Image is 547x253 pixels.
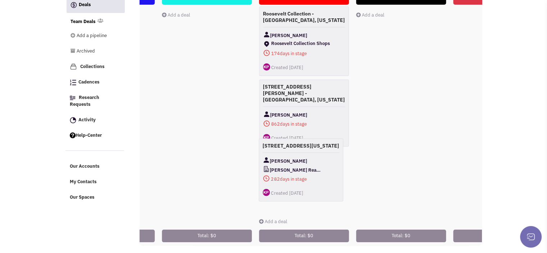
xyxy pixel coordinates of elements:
span: Our Accounts [70,163,100,170]
span: days in stage [263,49,345,58]
span: 862 [271,121,280,127]
span: [PERSON_NAME] [270,31,307,40]
img: Activity.png [70,117,76,123]
a: Add a deal [356,12,384,18]
img: Cadences_logo.png [70,80,76,85]
span: Activity [78,117,96,123]
a: Our Accounts [66,160,124,173]
span: Our Spaces [70,194,95,200]
span: Research Requests [70,95,99,108]
span: [PERSON_NAME] [270,157,307,166]
a: Add a deal [259,218,287,225]
span: [PERSON_NAME] Real Estate [270,166,321,175]
img: icon-daysinstage-red.png [263,49,270,57]
div: Total: $ [356,230,446,242]
h4: [STREET_ADDRESS][PERSON_NAME] - [GEOGRAPHIC_DATA], [US_STATE] [263,83,345,103]
span: My Contacts [70,179,97,185]
h4: [STREET_ADDRESS][US_STATE] [263,143,339,149]
div: Total: $ [162,230,252,242]
a: Collections [66,60,124,74]
span: Created [DATE] [271,190,303,196]
img: icon-deals.svg [70,1,77,9]
img: Contact Image [263,157,270,164]
img: ShoppingCenter [263,40,270,48]
span: Created [DATE] [271,64,303,71]
img: Contact Image [263,110,270,118]
span: 282 [271,176,279,182]
a: Activity [66,113,124,127]
a: Research Requests [66,91,124,112]
a: Add a deal [162,12,190,18]
div: Total: $ [259,230,349,242]
span: [PERSON_NAME] [270,110,307,119]
span: Roosevelt Collection Shops [271,41,336,46]
h4: Roosevelt Collection - [GEOGRAPHIC_DATA], [US_STATE] [263,10,345,23]
span: days in stage [263,119,345,128]
a: Add a pipeline [70,29,114,43]
span: 174 [271,50,280,57]
span: 0 [407,232,410,239]
img: Research.png [70,96,76,100]
span: Cadences [78,79,100,85]
img: icon-collection-lavender.png [70,63,77,70]
a: Team Deals [70,18,96,25]
span: Collections [80,63,105,69]
span: 0 [213,232,216,239]
img: icon-daysinstage-red.png [263,120,270,127]
a: Help-Center [66,129,124,143]
span: Created [DATE] [271,135,303,141]
img: CompanyLogo [263,166,270,173]
img: Contact Image [263,31,270,38]
a: My Contacts [66,175,124,189]
a: Our Spaces [66,191,124,204]
span: 0 [310,232,313,239]
img: icon-daysinstage-red.png [263,175,270,182]
img: help.png [70,132,76,138]
div: Total: $ [453,230,543,242]
span: days in stage [263,175,339,184]
a: Archived [70,45,114,58]
a: Cadences [66,76,124,89]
